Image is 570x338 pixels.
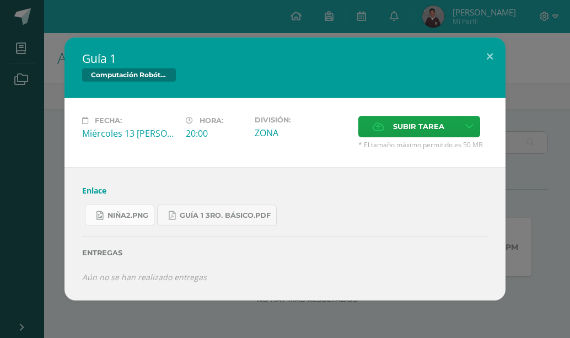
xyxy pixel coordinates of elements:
[157,205,277,226] a: Guía 1 3ro. Básico.pdf
[358,140,488,149] span: * El tamaño máximo permitido es 50 MB
[107,211,148,220] span: niña2.png
[200,116,223,125] span: Hora:
[82,272,207,282] i: Aún no se han realizado entregas
[474,37,506,75] button: Close (Esc)
[82,51,488,66] h2: Guía 1
[393,116,444,137] span: Subir tarea
[255,127,349,139] div: ZONA
[180,211,271,220] span: Guía 1 3ro. Básico.pdf
[85,205,154,226] a: niña2.png
[82,249,488,257] label: Entregas
[82,185,106,196] a: Enlace
[95,116,122,125] span: Fecha:
[82,127,177,140] div: Miércoles 13 [PERSON_NAME]
[255,116,349,124] label: División:
[186,127,246,140] div: 20:00
[82,68,176,82] span: Computación Robótica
